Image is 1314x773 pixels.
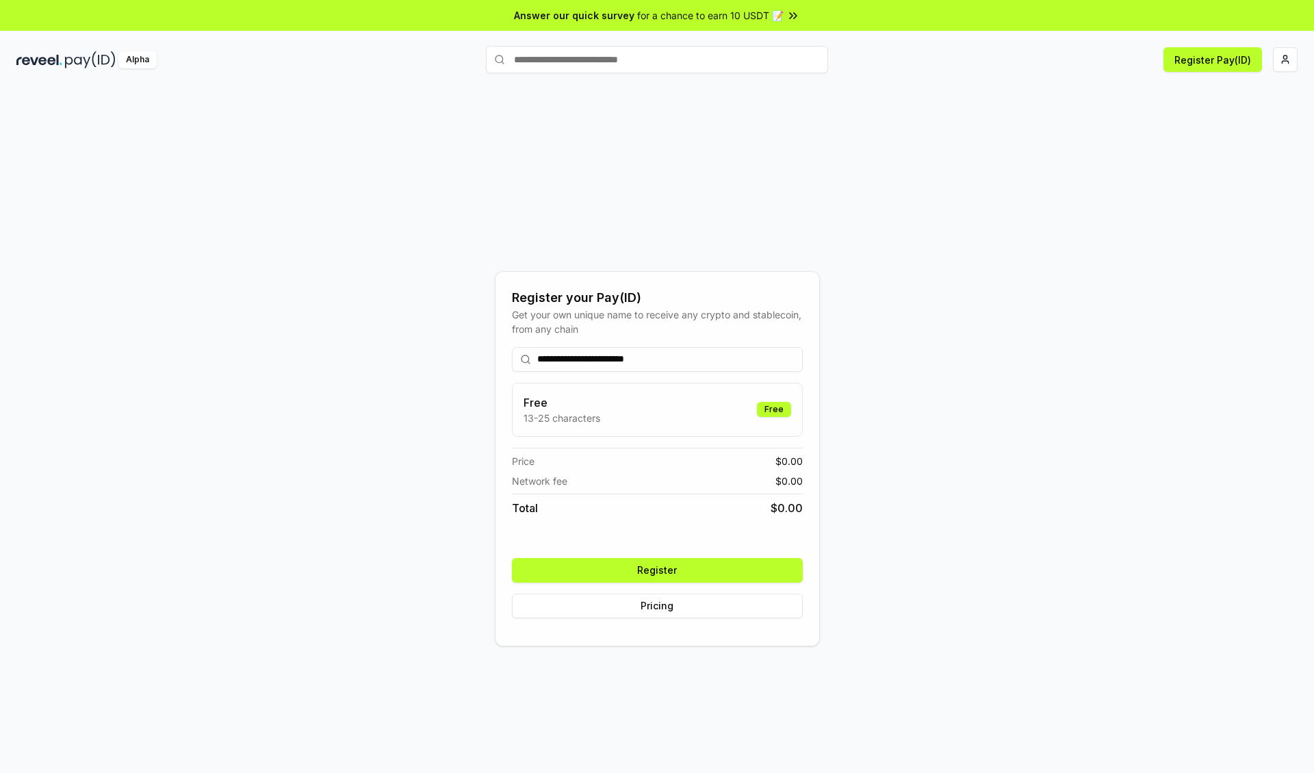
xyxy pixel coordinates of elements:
[512,307,803,336] div: Get your own unique name to receive any crypto and stablecoin, from any chain
[512,454,534,468] span: Price
[775,474,803,488] span: $ 0.00
[775,454,803,468] span: $ 0.00
[1163,47,1262,72] button: Register Pay(ID)
[118,51,157,68] div: Alpha
[512,288,803,307] div: Register your Pay(ID)
[512,558,803,583] button: Register
[512,594,803,618] button: Pricing
[524,394,600,411] h3: Free
[514,8,634,23] span: Answer our quick survey
[512,500,538,516] span: Total
[771,500,803,516] span: $ 0.00
[512,474,567,488] span: Network fee
[757,402,791,417] div: Free
[16,51,62,68] img: reveel_dark
[524,411,600,425] p: 13-25 characters
[637,8,784,23] span: for a chance to earn 10 USDT 📝
[65,51,116,68] img: pay_id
